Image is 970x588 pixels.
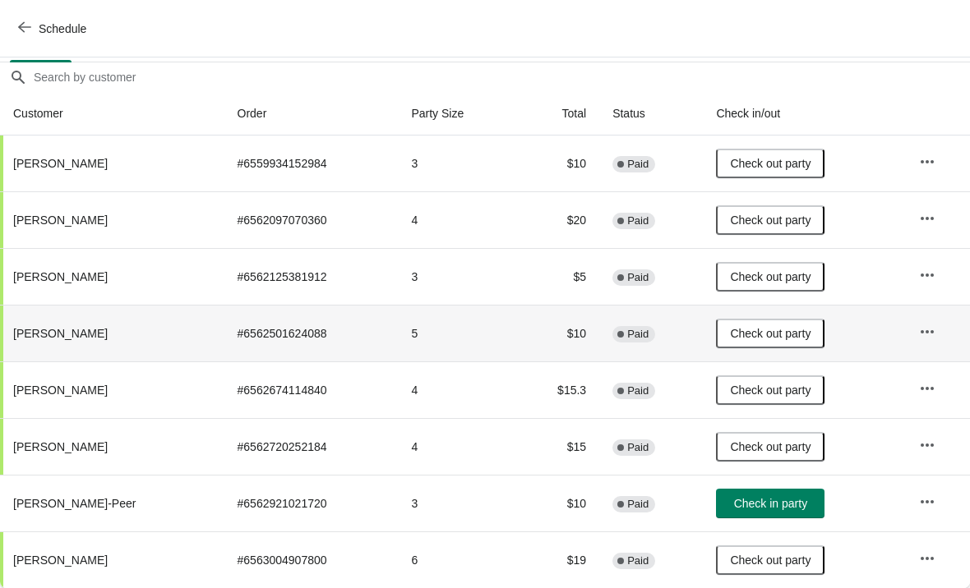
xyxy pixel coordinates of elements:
[39,22,86,35] span: Schedule
[627,384,649,397] span: Paid
[13,440,108,453] span: [PERSON_NAME]
[224,305,399,361] td: # 6562501624088
[516,418,599,475] td: $15
[730,440,811,453] span: Check out party
[13,554,108,567] span: [PERSON_NAME]
[224,92,399,136] th: Order
[224,361,399,418] td: # 6562674114840
[33,62,970,92] input: Search by customer
[516,531,599,588] td: $19
[398,475,516,531] td: 3
[627,441,649,454] span: Paid
[716,319,824,348] button: Check out party
[716,545,824,575] button: Check out party
[730,554,811,567] span: Check out party
[516,305,599,361] td: $10
[398,418,516,475] td: 4
[599,92,703,136] th: Status
[716,375,824,405] button: Check out party
[516,92,599,136] th: Total
[398,136,516,191] td: 3
[13,214,108,227] span: [PERSON_NAME]
[627,328,649,341] span: Paid
[516,191,599,248] td: $20
[224,531,399,588] td: # 6563004907800
[730,214,811,227] span: Check out party
[516,361,599,418] td: $15.3
[398,92,516,136] th: Party Size
[730,157,811,170] span: Check out party
[730,327,811,340] span: Check out party
[224,475,399,531] td: # 6562921021720
[13,497,136,510] span: [PERSON_NAME]-Peer
[516,248,599,305] td: $5
[224,191,399,248] td: # 6562097070360
[398,248,516,305] td: 3
[627,158,649,171] span: Paid
[716,262,824,292] button: Check out party
[716,489,824,518] button: Check in party
[224,248,399,305] td: # 6562125381912
[224,136,399,191] td: # 6559934152984
[730,270,811,283] span: Check out party
[627,271,649,284] span: Paid
[398,305,516,361] td: 5
[13,270,108,283] span: [PERSON_NAME]
[398,531,516,588] td: 6
[13,157,108,170] span: [PERSON_NAME]
[730,384,811,397] span: Check out party
[516,475,599,531] td: $10
[13,327,108,340] span: [PERSON_NAME]
[627,554,649,567] span: Paid
[398,361,516,418] td: 4
[8,14,99,44] button: Schedule
[734,497,807,510] span: Check in party
[716,432,824,462] button: Check out party
[13,384,108,397] span: [PERSON_NAME]
[716,205,824,235] button: Check out party
[716,149,824,178] button: Check out party
[627,498,649,511] span: Paid
[703,92,905,136] th: Check in/out
[627,214,649,227] span: Paid
[398,191,516,248] td: 4
[224,418,399,475] td: # 6562720252184
[516,136,599,191] td: $10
